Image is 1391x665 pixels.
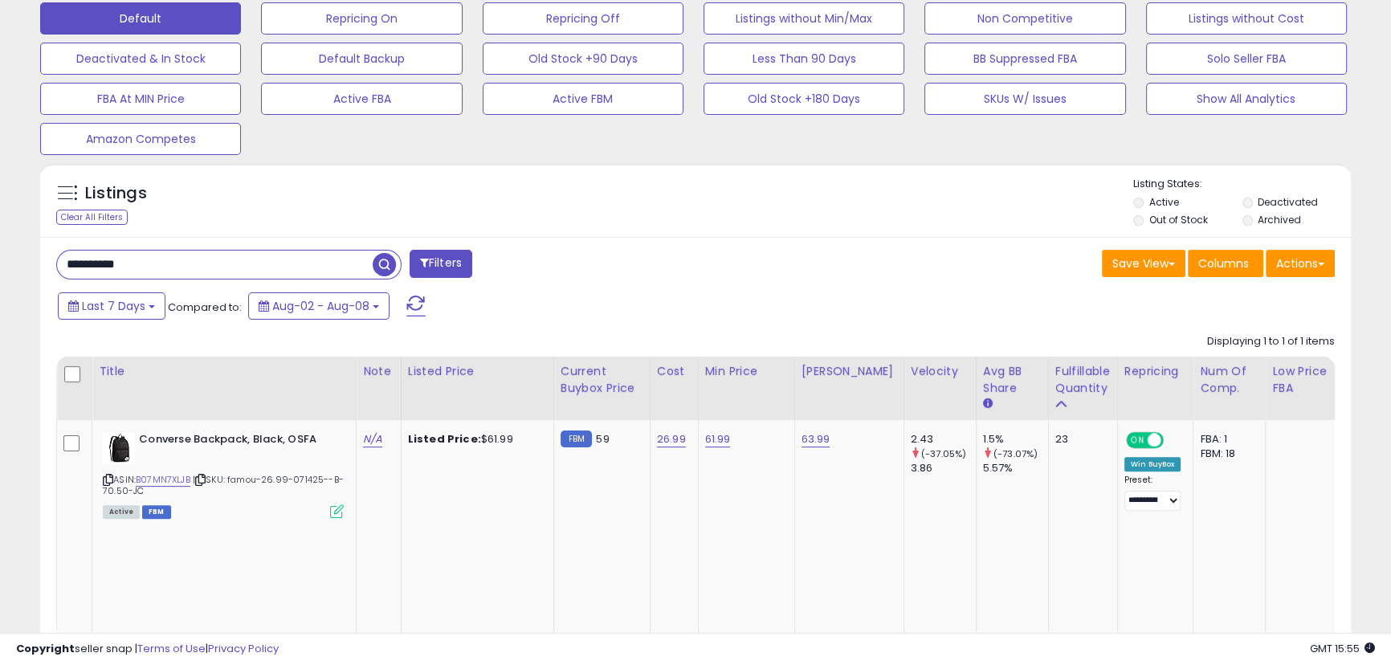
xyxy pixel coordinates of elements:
button: BB Suppressed FBA [924,43,1125,75]
div: Win BuyBox [1124,457,1181,471]
span: All listings currently available for purchase on Amazon [103,505,140,519]
span: FBM [142,505,171,519]
small: FBM [561,430,592,447]
button: Last 7 Days [58,292,165,320]
button: Non Competitive [924,2,1125,35]
label: Out of Stock [1148,213,1207,226]
div: Fulfillable Quantity [1055,363,1111,397]
button: SKUs W/ Issues [924,83,1125,115]
b: Listed Price: [408,431,481,447]
div: Cost [657,363,691,380]
div: Title [99,363,349,380]
button: Less Than 90 Days [704,43,904,75]
button: Actions [1266,250,1335,277]
div: 2.43 [911,432,976,447]
img: 41huk1F2HcL._SL40_.jpg [103,432,135,464]
small: Avg BB Share. [983,397,993,411]
div: 3.86 [911,461,976,475]
a: 63.99 [802,431,830,447]
button: Listings without Min/Max [704,2,904,35]
div: ASIN: [103,432,344,516]
div: Displaying 1 to 1 of 1 items [1207,334,1335,349]
button: Repricing On [261,2,462,35]
span: ON [1128,434,1148,447]
div: Low Price FBA [1272,363,1331,397]
a: Terms of Use [137,641,206,656]
button: Listings without Cost [1146,2,1347,35]
div: Current Buybox Price [561,363,643,397]
button: Show All Analytics [1146,83,1347,115]
button: Old Stock +180 Days [704,83,904,115]
span: OFF [1161,434,1187,447]
span: 2025-08-16 15:55 GMT [1310,641,1375,656]
span: | SKU: famou-26.99-071425--B-70.50-JC [103,473,344,497]
button: Save View [1102,250,1185,277]
a: 26.99 [657,431,686,447]
div: FBA: 1 [1200,432,1253,447]
a: B07MN7XLJB [136,473,190,487]
div: Avg BB Share [983,363,1042,397]
strong: Copyright [16,641,75,656]
div: FBM: 18 [1200,447,1253,461]
div: 1.5% [983,432,1048,447]
small: (-73.07%) [993,447,1038,460]
button: Default [40,2,241,35]
div: Clear All Filters [56,210,128,225]
a: N/A [363,431,382,447]
button: Active FBM [483,83,683,115]
span: Last 7 Days [82,298,145,314]
button: Deactivated & In Stock [40,43,241,75]
div: $61.99 [408,432,541,447]
span: Columns [1198,255,1249,271]
div: Repricing [1124,363,1187,380]
h5: Listings [85,182,147,205]
a: Privacy Policy [208,641,279,656]
button: Active FBA [261,83,462,115]
label: Archived [1258,213,1301,226]
span: Compared to: [168,300,242,315]
div: 5.57% [983,461,1048,475]
button: Repricing Off [483,2,683,35]
div: Velocity [911,363,969,380]
button: Old Stock +90 Days [483,43,683,75]
div: Min Price [705,363,788,380]
a: 61.99 [705,431,731,447]
label: Active [1148,195,1178,209]
div: Listed Price [408,363,547,380]
p: Listing States: [1133,177,1351,192]
button: Filters [410,250,472,278]
span: 59 [596,431,609,447]
label: Deactivated [1258,195,1318,209]
small: (-37.05%) [921,447,966,460]
div: [PERSON_NAME] [802,363,897,380]
button: Default Backup [261,43,462,75]
div: seller snap | | [16,642,279,657]
span: Aug-02 - Aug-08 [272,298,369,314]
div: 23 [1055,432,1105,447]
button: Amazon Competes [40,123,241,155]
button: FBA At MIN Price [40,83,241,115]
div: Preset: [1124,475,1181,511]
button: Columns [1188,250,1263,277]
b: Converse Backpack, Black, OSFA [139,432,334,451]
div: Num of Comp. [1200,363,1258,397]
div: Note [363,363,394,380]
button: Aug-02 - Aug-08 [248,292,390,320]
button: Solo Seller FBA [1146,43,1347,75]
